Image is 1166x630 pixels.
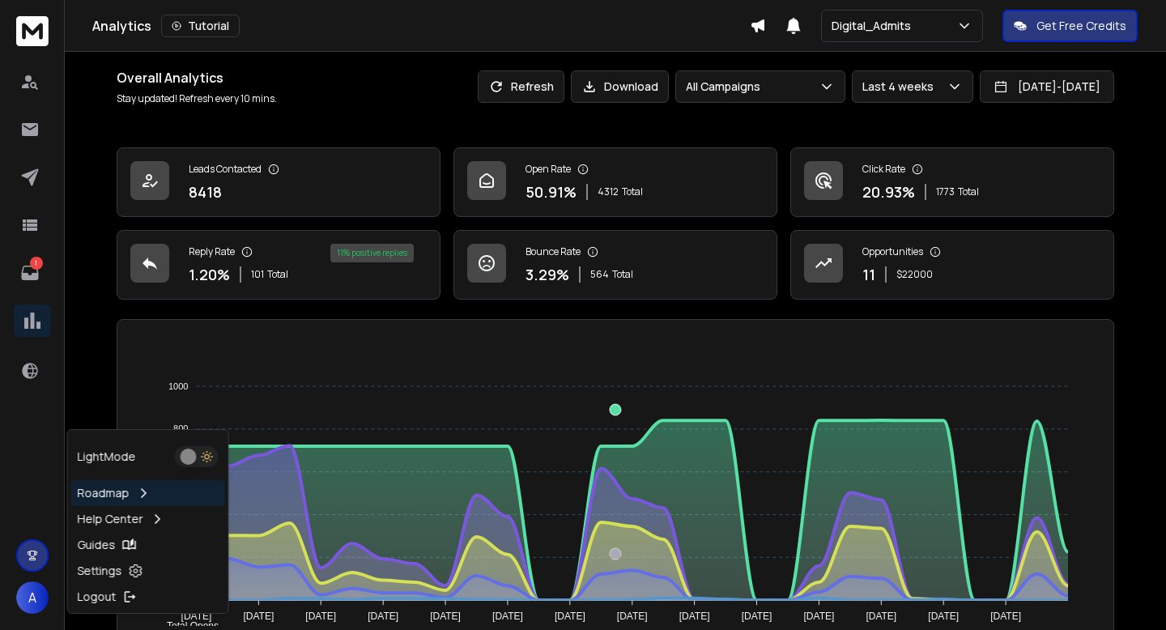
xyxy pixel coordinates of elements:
p: All Campaigns [686,79,767,95]
button: Get Free Credits [1002,10,1138,42]
tspan: 800 [173,424,188,434]
p: Reply Rate [189,245,235,258]
a: Open Rate50.91%4312Total [453,147,777,217]
span: Total [267,268,288,281]
p: Last 4 weeks [862,79,940,95]
tspan: [DATE] [928,611,959,622]
p: Roadmap [78,485,130,501]
tspan: 1000 [168,381,188,391]
span: 564 [590,268,609,281]
a: Opportunities11$22000 [790,230,1114,300]
p: 1 [30,257,43,270]
a: Guides [71,532,225,558]
tspan: [DATE] [555,611,585,622]
tspan: [DATE] [243,611,274,622]
p: 8418 [189,181,222,203]
div: 11 % positive replies [330,244,414,262]
a: Bounce Rate3.29%564Total [453,230,777,300]
tspan: [DATE] [617,611,648,622]
p: Settings [78,563,122,579]
p: Download [604,79,658,95]
a: 1 [14,257,46,289]
a: Settings [71,558,225,584]
p: Get Free Credits [1036,18,1126,34]
button: Refresh [478,70,564,103]
button: Tutorial [161,15,240,37]
p: Digital_Admits [832,18,917,34]
a: Help Center [71,506,225,532]
p: 11 [862,263,875,286]
tspan: [DATE] [866,611,896,622]
button: A [16,581,49,614]
span: 1773 [936,185,955,198]
p: Bounce Rate [526,245,581,258]
p: $ 22000 [896,268,933,281]
span: 101 [251,268,264,281]
a: Click Rate20.93%1773Total [790,147,1114,217]
p: Help Center [78,511,143,527]
p: Opportunities [862,245,923,258]
tspan: [DATE] [305,611,336,622]
a: Leads Contacted8418 [117,147,440,217]
button: Download [571,70,669,103]
a: Reply Rate1.20%101Total11% positive replies [117,230,440,300]
tspan: [DATE] [742,611,772,622]
span: Total [958,185,979,198]
div: Analytics [92,15,750,37]
span: Total [622,185,643,198]
tspan: [DATE] [990,611,1021,622]
tspan: [DATE] [368,611,398,622]
tspan: [DATE] [804,611,835,622]
tspan: [DATE] [181,611,212,622]
button: [DATE]-[DATE] [980,70,1114,103]
tspan: [DATE] [492,611,523,622]
p: 1.20 % [189,263,230,286]
p: 20.93 % [862,181,915,203]
p: 50.91 % [526,181,577,203]
p: Logout [78,589,117,605]
p: Open Rate [526,163,571,176]
p: Leads Contacted [189,163,262,176]
tspan: [DATE] [430,611,461,622]
h1: Overall Analytics [117,68,277,87]
span: Total [612,268,633,281]
p: Stay updated! Refresh every 10 mins. [117,92,277,105]
span: 4312 [598,185,619,198]
p: 3.29 % [526,263,569,286]
p: Click Rate [862,163,905,176]
a: Roadmap [71,480,225,506]
p: Refresh [511,79,554,95]
p: Light Mode [78,449,136,465]
p: Guides [78,537,116,553]
tspan: [DATE] [679,611,710,622]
